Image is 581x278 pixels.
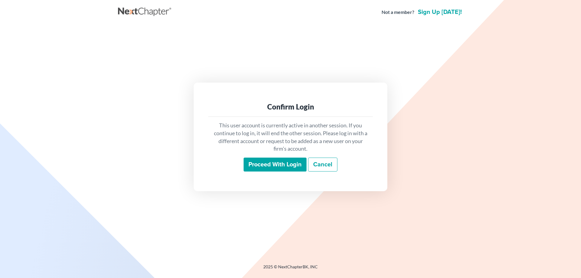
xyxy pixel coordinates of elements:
[382,9,414,16] strong: Not a member?
[308,158,337,172] a: Cancel
[213,102,368,112] div: Confirm Login
[118,264,463,275] div: 2025 © NextChapterBK, INC
[244,158,307,172] input: Proceed with login
[417,9,463,15] a: Sign up [DATE]!
[213,122,368,153] p: This user account is currently active in another session. If you continue to log in, it will end ...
